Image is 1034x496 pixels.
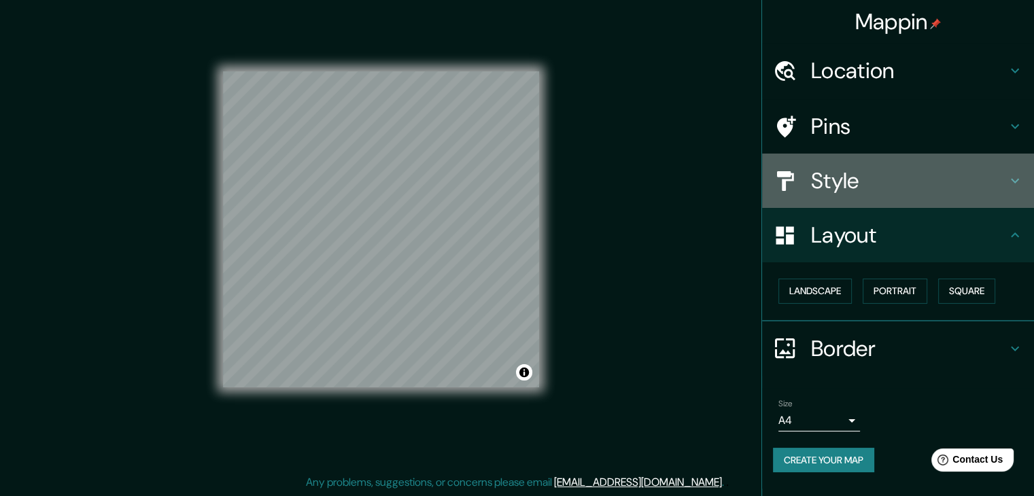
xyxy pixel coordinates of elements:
p: Any problems, suggestions, or concerns please email . [306,474,724,491]
h4: Pins [811,113,1007,140]
img: pin-icon.png [930,18,941,29]
h4: Layout [811,222,1007,249]
div: . [724,474,726,491]
a: [EMAIL_ADDRESS][DOMAIN_NAME] [554,475,722,489]
div: Layout [762,208,1034,262]
button: Landscape [778,279,852,304]
div: Location [762,43,1034,98]
button: Portrait [863,279,927,304]
button: Create your map [773,448,874,473]
h4: Style [811,167,1007,194]
div: Style [762,154,1034,208]
iframe: Help widget launcher [913,443,1019,481]
h4: Mappin [855,8,942,35]
div: Border [762,321,1034,376]
div: Pins [762,99,1034,154]
h4: Location [811,57,1007,84]
button: Square [938,279,995,304]
button: Toggle attribution [516,364,532,380]
canvas: Map [223,71,539,387]
label: Size [778,397,793,409]
div: A4 [778,410,860,431]
h4: Border [811,335,1007,362]
div: . [726,474,729,491]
